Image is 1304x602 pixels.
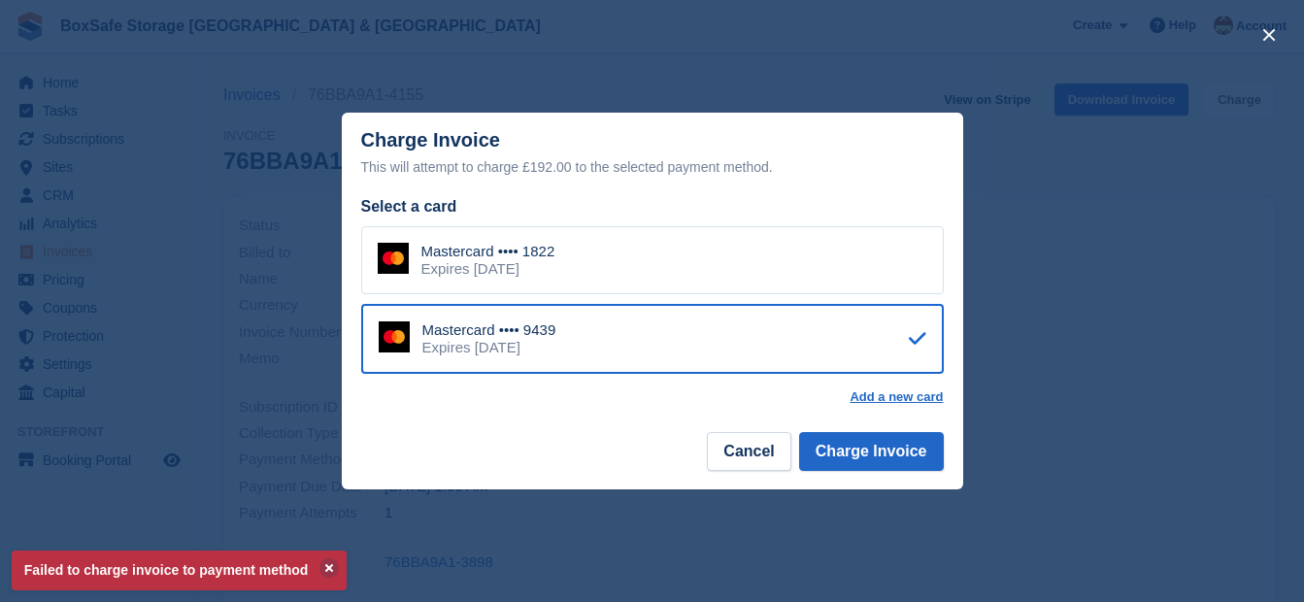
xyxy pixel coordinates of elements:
button: close [1254,19,1285,50]
button: Cancel [707,432,790,471]
div: Expires [DATE] [421,260,555,278]
a: Add a new card [850,389,943,405]
div: Charge Invoice [361,129,944,179]
img: Mastercard Logo [379,321,410,352]
div: Mastercard •••• 1822 [421,243,555,260]
p: Failed to charge invoice to payment method [12,551,347,590]
div: This will attempt to charge £192.00 to the selected payment method. [361,155,944,179]
button: Charge Invoice [799,432,944,471]
div: Select a card [361,195,944,218]
div: Mastercard •••• 9439 [422,321,556,339]
div: Expires [DATE] [422,339,556,356]
img: Mastercard Logo [378,243,409,274]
